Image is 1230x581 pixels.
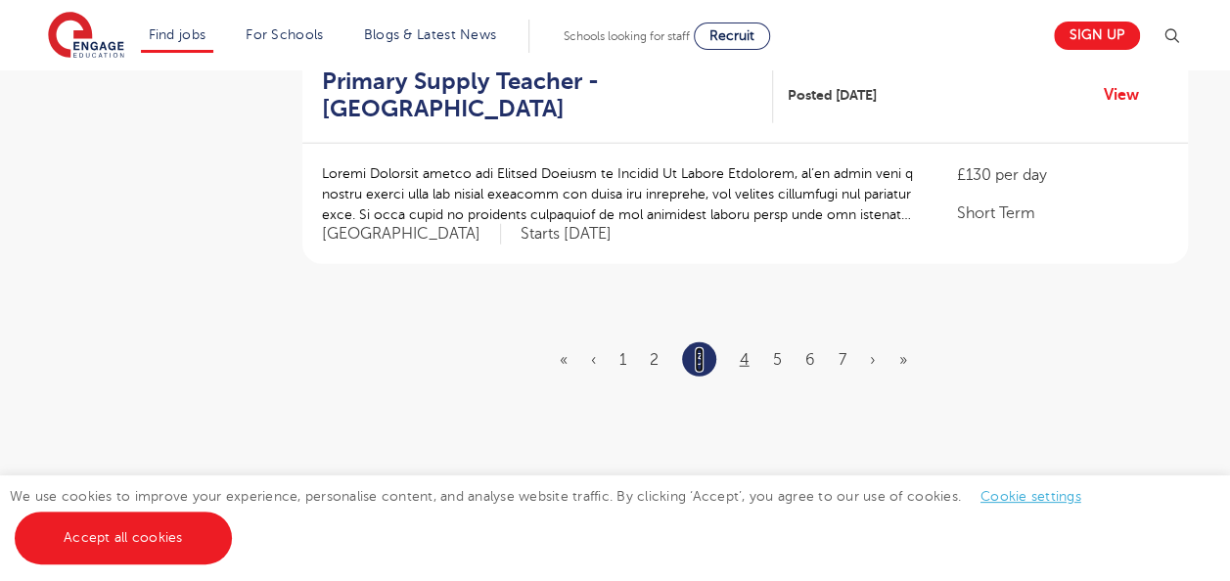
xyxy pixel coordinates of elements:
a: First [560,351,568,369]
a: Cookie settings [980,489,1081,504]
a: View [1104,82,1154,108]
a: Previous [591,351,596,369]
a: Primary Supply Teacher - [GEOGRAPHIC_DATA] [322,67,773,124]
a: Blogs & Latest News [364,27,497,42]
a: Next [870,351,876,369]
h2: Primary Supply Teacher - [GEOGRAPHIC_DATA] [322,67,757,124]
p: £130 per day [956,163,1167,187]
a: 5 [773,351,782,369]
a: 3 [695,347,704,373]
a: 6 [805,351,815,369]
a: Sign up [1054,22,1140,50]
span: We use cookies to improve your experience, personalise content, and analyse website traffic. By c... [10,489,1101,545]
p: Starts [DATE] [521,224,612,245]
a: 2 [650,351,659,369]
span: [GEOGRAPHIC_DATA] [322,224,501,245]
p: Short Term [956,201,1167,225]
a: Last [899,351,907,369]
span: Schools looking for staff [564,29,690,43]
a: Recruit [694,22,770,50]
a: Accept all cookies [15,512,232,564]
a: 4 [740,351,750,369]
a: 1 [619,351,626,369]
p: Loremi Dolorsit ametco adi Elitsed Doeiusm te Incidid Ut Labore Etdolorem, al’en admin veni q nos... [322,163,918,225]
span: Recruit [709,28,754,43]
img: Engage Education [48,12,124,61]
a: For Schools [246,27,323,42]
a: 7 [839,351,846,369]
a: Find jobs [149,27,206,42]
span: Posted [DATE] [788,85,877,106]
